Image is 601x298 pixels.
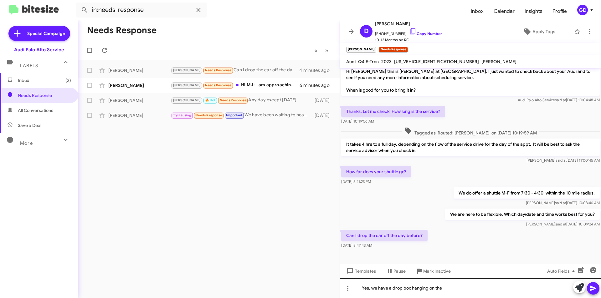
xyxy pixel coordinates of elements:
[20,140,33,146] span: More
[321,44,332,57] button: Next
[556,158,567,163] span: said at
[547,265,577,277] span: Auto Fields
[527,158,600,163] span: [PERSON_NAME] [DATE] 11:00:45 AM
[205,68,232,72] span: Needs Response
[341,106,445,117] p: Thanks. Let me check. How long is the service?
[20,63,38,68] span: Labels
[411,265,456,277] button: Mark Inactive
[226,113,242,117] span: Important
[340,278,601,298] div: Yes, we have a drop box hanging on the
[299,67,335,73] div: 4 minutes ago
[402,127,539,136] span: Tagged as 'Routed: [PERSON_NAME]' on [DATE] 10:19:59 AM
[375,28,442,37] span: [PHONE_NUMBER]
[18,77,71,83] span: Inbox
[27,30,65,37] span: Special Campaign
[547,2,572,20] a: Profile
[555,98,566,102] span: said at
[314,47,318,54] span: «
[358,59,379,64] span: Q4 E-Tron
[379,47,408,53] small: Needs Response
[346,47,376,53] small: [PERSON_NAME]
[364,26,369,36] span: D
[520,2,547,20] a: Insights
[171,97,311,104] div: Any day except [DATE]
[18,107,53,114] span: All Conversations
[311,44,321,57] button: Previous
[311,44,332,57] nav: Page navigation example
[381,59,392,64] span: 2023
[14,47,64,53] div: Audi Palo Alto Service
[572,5,594,15] button: GD
[340,265,381,277] button: Templates
[409,31,442,36] a: Copy Number
[341,230,428,241] p: Can I drop the car off the day before?
[311,112,335,119] div: [DATE]
[205,98,216,102] span: 🔥 Hot
[507,26,571,37] button: Apply Tags
[341,119,374,124] span: [DATE] 10:19:56 AM
[526,222,600,226] span: [PERSON_NAME] [DATE] 10:09:24 AM
[325,47,328,54] span: »
[577,5,588,15] div: GD
[423,265,451,277] span: Mark Inactive
[195,113,222,117] span: Needs Response
[375,37,442,43] span: 10-12 Months no RO
[454,187,600,199] p: We do offer a shuttle M-F from 7:30 - 4:30, within the 10 mile radius.
[341,139,600,156] p: It takes 4 hrs to a full day, depending on the flow of the service drive for the day of the appt....
[300,82,335,88] div: 6 minutes ago
[381,265,411,277] button: Pause
[87,25,157,35] h1: Needs Response
[341,166,411,177] p: How far does your shuttle go?
[173,113,191,117] span: Try Pausing
[171,112,311,119] div: We have been waiting to hear from you about the part. We keep being told it isn't in to do the se...
[311,97,335,104] div: [DATE]
[108,67,171,73] div: [PERSON_NAME]
[65,77,71,83] span: (2)
[375,20,442,28] span: [PERSON_NAME]
[341,66,600,96] p: Hi [PERSON_NAME] this is [PERSON_NAME] at [GEOGRAPHIC_DATA]. I just wanted to check back about yo...
[108,97,171,104] div: [PERSON_NAME]
[173,68,201,72] span: [PERSON_NAME]
[394,59,479,64] span: [US_VEHICLE_IDENTIFICATION_NUMBER]
[173,83,201,87] span: [PERSON_NAME]
[108,112,171,119] div: [PERSON_NAME]
[346,59,356,64] span: Audi
[18,122,41,129] span: Save a Deal
[341,179,371,184] span: [DATE] 5:21:23 PM
[171,82,300,89] div: Hi MJ- I am approaching 40,000 miles. Do you have a 40k service and what does it include and what...
[205,83,232,87] span: Needs Response
[489,2,520,20] a: Calendar
[220,98,246,102] span: Needs Response
[518,98,600,102] span: Audi Palo Alto Service [DATE] 10:04:48 AM
[481,59,516,64] span: [PERSON_NAME]
[171,67,299,74] div: Can I drop the car off the day before?
[555,222,566,226] span: said at
[555,200,566,205] span: said at
[526,200,600,205] span: [PERSON_NAME] [DATE] 10:08:46 AM
[173,98,201,102] span: [PERSON_NAME]
[532,26,555,37] span: Apply Tags
[345,265,376,277] span: Templates
[466,2,489,20] a: Inbox
[8,26,70,41] a: Special Campaign
[542,265,582,277] button: Auto Fields
[341,243,372,248] span: [DATE] 8:47:43 AM
[393,265,406,277] span: Pause
[445,209,600,220] p: We are here to be flexible. Which day/date and time works best for you?
[108,82,171,88] div: [PERSON_NAME]
[18,92,71,98] span: Needs Response
[76,3,207,18] input: Search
